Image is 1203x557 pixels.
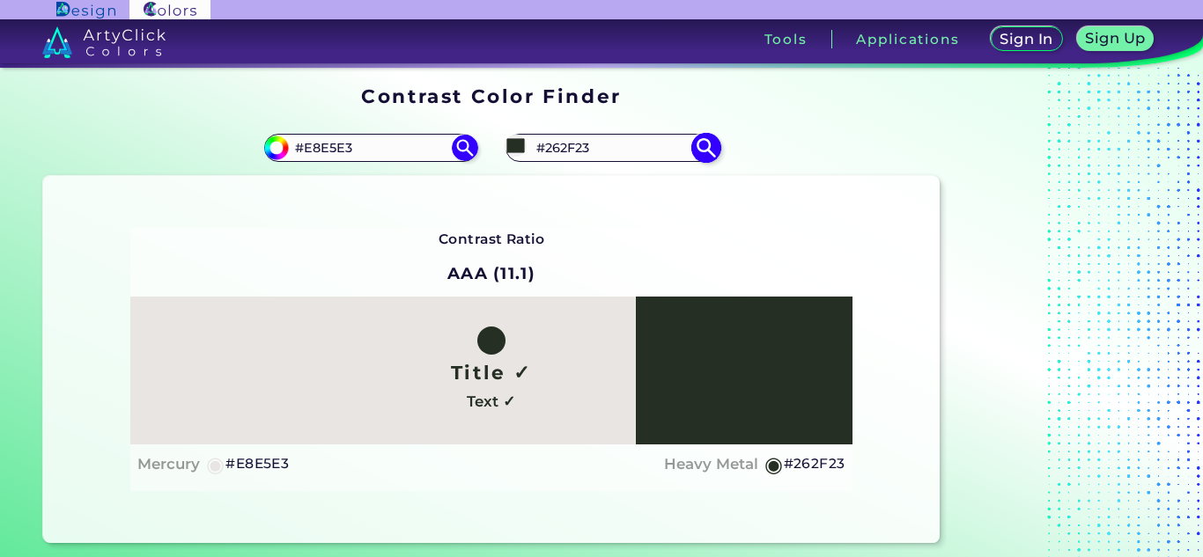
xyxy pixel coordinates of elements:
img: icon search [452,135,478,161]
img: ArtyClick Design logo [56,2,115,18]
h5: ◉ [764,454,784,475]
h3: Applications [856,33,959,46]
img: logo_artyclick_colors_white.svg [42,26,166,58]
input: type color 2.. [530,136,694,160]
iframe: Advertisement [947,78,1167,549]
h2: AAA (11.1) [439,254,543,293]
input: type color 1.. [289,136,453,160]
h5: #262F23 [784,452,845,475]
h5: #E8E5E3 [225,452,289,475]
h5: ◉ [206,454,225,475]
img: icon search [690,133,721,164]
h4: Text ✓ [467,389,515,414]
h1: Title ✓ [451,359,532,385]
a: Sign In [991,26,1063,51]
h5: Sign Up [1085,31,1145,45]
h5: Sign In [1000,32,1052,46]
h4: Heavy Metal [664,451,758,477]
h3: Tools [764,33,808,46]
h1: Contrast Color Finder [361,83,621,109]
h4: Mercury [137,451,200,477]
a: Sign Up [1077,26,1155,51]
strong: Contrast Ratio [439,231,545,247]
